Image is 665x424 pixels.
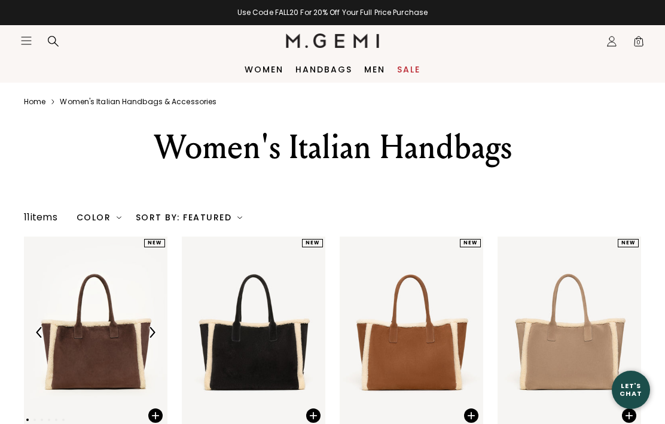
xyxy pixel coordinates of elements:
img: Previous Arrow [34,327,45,338]
span: 0 [633,38,645,50]
img: chevron-down.svg [117,215,121,220]
div: Color [77,213,121,222]
a: Women's italian handbags & accessories [60,97,216,107]
button: Open site menu [20,35,32,47]
div: NEW [302,239,323,247]
div: Women's Italian Handbags [111,126,554,169]
a: Home [24,97,45,107]
img: M.Gemi [286,34,380,48]
div: 11 items [24,210,57,225]
div: NEW [144,239,165,247]
div: Let's Chat [612,382,650,397]
a: Women [245,65,283,74]
a: Men [364,65,385,74]
div: Sort By: Featured [136,213,242,222]
img: Next Arrow [147,327,157,338]
a: Handbags [295,65,352,74]
div: NEW [618,239,639,247]
img: chevron-down.svg [237,215,242,220]
a: Sale [397,65,420,74]
div: NEW [460,239,481,247]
